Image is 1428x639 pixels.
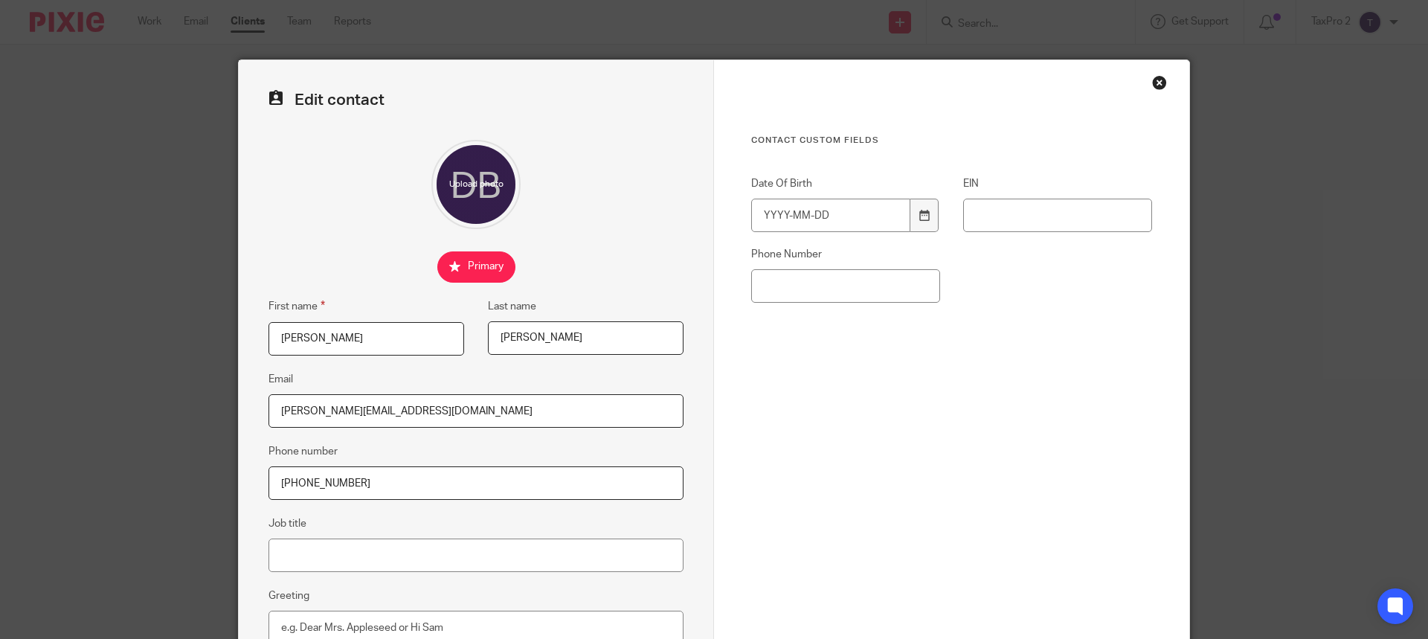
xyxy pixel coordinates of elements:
[488,299,536,314] label: Last name
[268,298,325,315] label: First name
[751,135,1152,147] h3: Contact Custom fields
[268,90,684,110] h2: Edit contact
[963,176,1152,191] label: EIN
[751,247,940,262] label: Phone Number
[268,444,338,459] label: Phone number
[268,516,306,531] label: Job title
[268,372,293,387] label: Email
[268,588,309,603] label: Greeting
[751,176,940,191] label: Date Of Birth
[1152,75,1167,90] div: Close this dialog window
[751,199,910,232] input: YYYY-MM-DD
